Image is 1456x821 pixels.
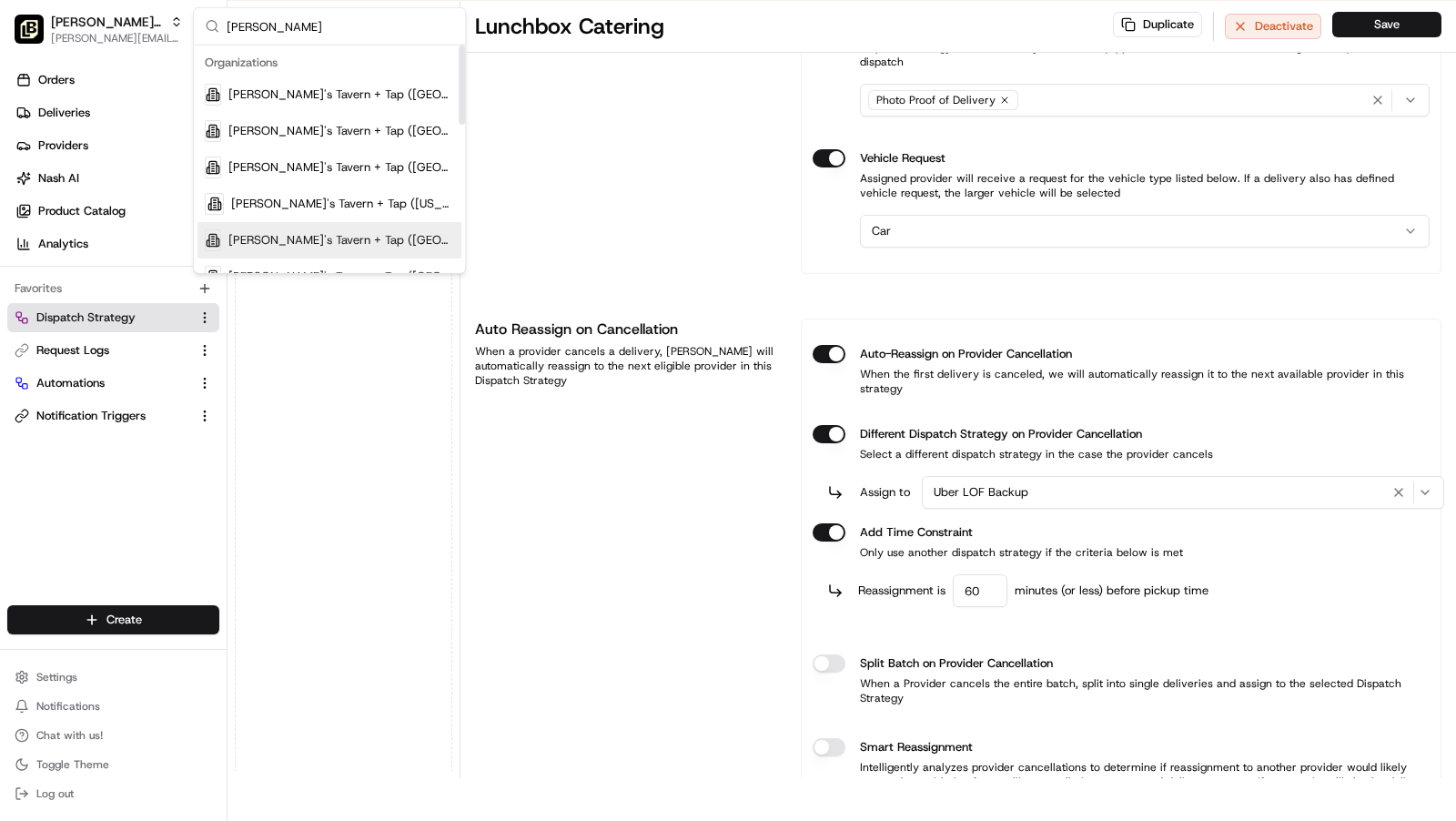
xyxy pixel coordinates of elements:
[860,523,973,542] label: Add Time Constraint
[106,612,142,628] span: Create
[154,408,168,422] div: 💻
[15,309,190,326] a: Dispatch Strategy
[475,12,664,41] h1: Lunchbox Catering
[7,336,219,365] button: Request Logs
[47,117,300,136] input: Clear
[7,752,219,777] button: Toggle Theme
[194,46,465,273] div: Suggestions
[38,173,71,206] img: 4281594248423_2fcf9dad9f2a874258b8_72.png
[36,670,77,684] span: Settings
[15,15,44,44] img: Tommy's Tavern + Tap (Delaware)
[18,313,47,342] img: Brittany Newman
[1332,12,1441,37] button: Save
[36,342,109,359] span: Request Logs
[7,694,219,719] button: Notifications
[7,781,219,806] button: Log out
[51,13,163,31] button: [PERSON_NAME]'s Tavern + Tap ([US_STATE])
[172,406,292,424] span: API Documentation
[38,72,75,88] span: Orders
[38,203,126,219] span: Product Catalog
[36,309,136,326] span: Dispatch Strategy
[7,401,219,431] button: Notification Triggers
[813,367,1430,396] p: When the first delivery is canceled, we will automatically reassign it to the next available prov...
[309,178,331,200] button: Start new chat
[1113,12,1202,37] button: Duplicate
[18,408,33,422] div: 📗
[860,84,1430,117] button: Photo Proof of Delivery
[82,191,250,206] div: We're available if you need us!
[11,399,147,431] a: 📗Knowledge Base
[7,164,227,193] a: Nash AI
[282,232,331,254] button: See all
[228,269,454,285] span: [PERSON_NAME]'s Tavern + Tap ([GEOGRAPHIC_DATA])
[7,274,219,303] div: Favorites
[151,330,157,345] span: •
[7,197,227,226] a: Product Catalog
[7,66,227,95] a: Orders
[36,408,146,424] span: Notification Triggers
[858,583,945,599] label: Reassignment is
[38,105,90,121] span: Deliveries
[7,303,219,332] button: Dispatch Strategy
[181,451,220,464] span: Pylon
[7,605,219,634] button: Create
[860,484,915,501] label: Assign to
[876,93,996,107] span: Photo Proof of Delivery
[18,17,55,54] img: Nash
[18,236,122,250] div: Past conversations
[228,159,454,176] span: [PERSON_NAME]'s Tavern + Tap ([GEOGRAPHIC_DATA])
[922,476,1444,509] button: Uber LOF Backup
[1225,14,1321,39] button: Deactivate
[7,131,227,160] a: Providers
[36,757,109,772] span: Toggle Theme
[7,7,188,51] button: Tommy's Tavern + Tap (Delaware)[PERSON_NAME]'s Tavern + Tap ([US_STATE])[PERSON_NAME][EMAIL_ADDRE...
[15,408,190,424] a: Notification Triggers
[56,330,147,345] span: [PERSON_NAME]
[7,229,227,258] a: Analytics
[51,31,183,46] button: [PERSON_NAME][EMAIL_ADDRESS][DOMAIN_NAME]
[1015,583,1208,599] span: minute s (or less) before pickup time
[36,375,105,391] span: Automations
[15,342,190,359] a: Request Logs
[147,399,299,431] a: 💻API Documentation
[813,760,1430,804] p: Intelligently analyzes provider cancellations to determine if reassignment to another provider wo...
[232,196,455,212] span: [PERSON_NAME]'s Tavern + Tap ([US_STATE])
[38,170,79,187] span: Nash AI
[7,664,219,690] button: Settings
[38,236,88,252] span: Analytics
[18,72,331,101] p: Welcome 👋
[7,723,219,748] button: Chat with us!
[813,545,1183,560] p: Only use another dispatch strategy if the criteria below is met
[813,676,1430,705] p: When a Provider cancels the entire batch, split into single deliveries and assign to the selected...
[36,699,100,714] span: Notifications
[7,369,219,398] button: Automations
[860,654,1053,673] label: Split Batch on Provider Cancellation
[36,728,103,743] span: Chat with us!
[813,447,1213,461] p: Select a different dispatch strategy in the case the provider cancels
[18,264,47,293] img: Brittany Newman
[475,319,779,340] h1: Auto Reassign on Cancellation
[82,173,298,191] div: Start new chat
[475,344,779,388] div: When a provider cancels a delivery, [PERSON_NAME] will automatically reassign to the next eligibl...
[151,281,157,296] span: •
[860,345,1072,363] label: Auto-Reassign on Provider Cancellation
[15,375,190,391] a: Automations
[161,281,198,296] span: [DATE]
[860,149,945,167] label: Vehicle Request
[953,574,1007,607] input: 10
[228,86,454,103] span: [PERSON_NAME]'s Tavern + Tap ([GEOGRAPHIC_DATA])
[934,484,1028,501] span: Uber LOF Backup
[38,137,88,154] span: Providers
[197,49,461,76] div: Organizations
[56,281,147,296] span: [PERSON_NAME]
[860,738,973,756] label: Smart Reassignment
[860,425,1142,443] label: Different Dispatch Strategy on Provider Cancellation
[228,123,454,139] span: [PERSON_NAME]'s Tavern + Tap ([GEOGRAPHIC_DATA])
[7,98,227,127] a: Deliveries
[813,171,1430,200] p: Assigned provider will receive a request for the vehicle type listed below. If a delivery also ha...
[227,8,454,45] input: Search...
[228,232,454,248] span: [PERSON_NAME]'s Tavern + Tap ([GEOGRAPHIC_DATA])
[36,406,139,424] span: Knowledge Base
[18,173,51,206] img: 1736555255976-a54dd68f-1ca7-489b-9aae-adbdc363a1c4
